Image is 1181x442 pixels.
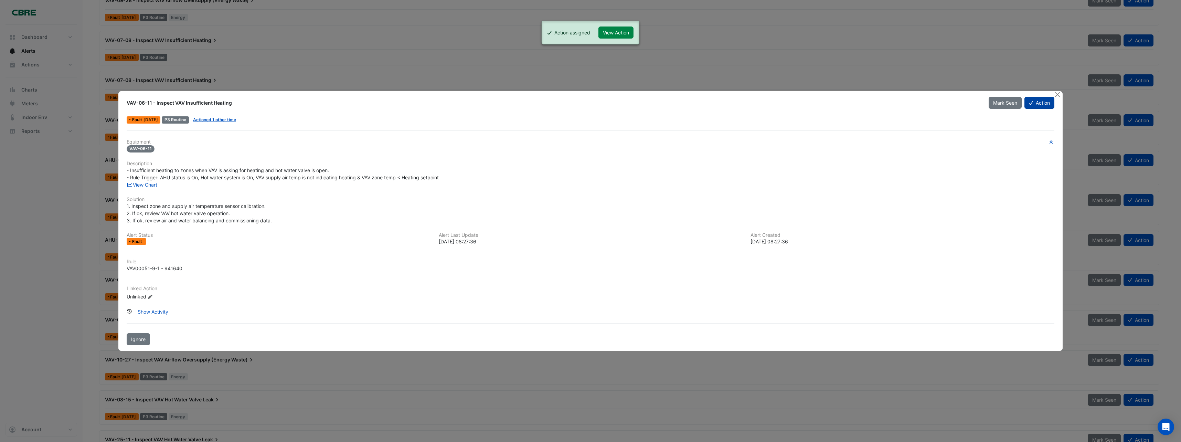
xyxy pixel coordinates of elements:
h6: Alert Created [751,232,1054,238]
h6: Rule [127,259,1054,265]
button: Close [1054,91,1061,98]
div: P3 Routine [162,116,189,124]
span: Ignore [131,336,146,342]
span: - Insufficient heating to zones when VAV is asking for heating and hot water valve is open. - Rul... [127,167,439,180]
div: VAV-06-11 - Inspect VAV Insufficient Heating [127,99,980,106]
div: Open Intercom Messenger [1158,419,1174,435]
h6: Description [127,161,1054,167]
button: Mark Seen [989,97,1022,109]
h6: Alert Status [127,232,430,238]
span: Fault [132,118,143,122]
div: VAV00051-9-1 - 941640 [127,265,182,272]
span: 1. Inspect zone and supply air temperature sensor calibration. 2. If ok, review VAV hot water val... [127,203,272,223]
button: View Action [598,27,634,39]
h6: Equipment [127,139,1054,145]
div: [DATE] 08:27:36 [751,238,1054,245]
span: Mon 22-Sep-2025 08:27 AEST [143,117,158,122]
a: Actioned 1 other time [193,117,236,122]
h6: Linked Action [127,286,1054,292]
button: Show Activity [133,306,173,318]
a: View Chart [127,182,157,188]
fa-icon: Edit Linked Action [148,294,153,299]
h6: Alert Last Update [439,232,743,238]
span: VAV-06-11 [127,145,155,152]
button: Ignore [127,333,150,345]
span: Mark Seen [993,100,1017,106]
button: Action [1024,97,1054,109]
span: Fault [132,240,143,244]
div: Action assigned [554,29,590,36]
div: Unlinked [127,293,209,300]
h6: Solution [127,197,1054,202]
div: [DATE] 08:27:36 [439,238,743,245]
